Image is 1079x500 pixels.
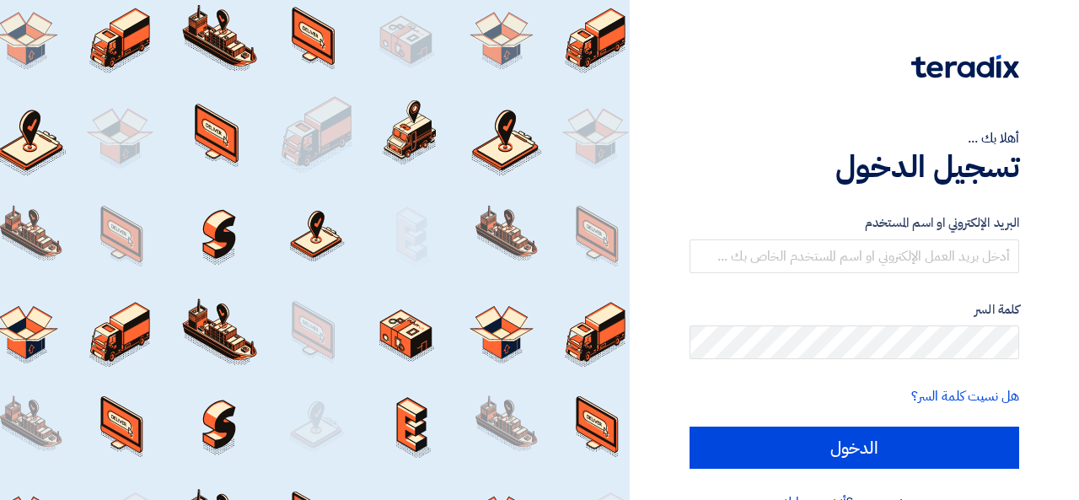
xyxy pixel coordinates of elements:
input: أدخل بريد العمل الإلكتروني او اسم المستخدم الخاص بك ... [690,239,1019,273]
label: البريد الإلكتروني او اسم المستخدم [690,213,1019,233]
label: كلمة السر [690,300,1019,320]
img: Teradix logo [911,55,1019,78]
div: أهلا بك ... [690,128,1019,148]
h1: تسجيل الدخول [690,148,1019,185]
a: هل نسيت كلمة السر؟ [911,386,1019,406]
input: الدخول [690,427,1019,469]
